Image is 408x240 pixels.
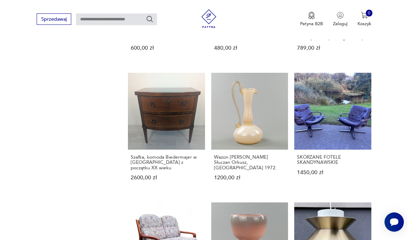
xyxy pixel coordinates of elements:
[300,21,323,27] p: Patyna B2B
[131,30,202,41] h3: Wazon H. S. Tarnowiec J. Słuczan-Orkusz l. 80.
[131,154,202,170] h3: Szafka, komoda Biedermajer w [GEOGRAPHIC_DATA] z początku XX wieku
[214,46,285,51] p: 480,00 zł
[384,212,404,232] iframe: Smartsupp widget button
[297,154,368,165] h3: SKÓRZANE FOTELE SKANDYNAWSKIE
[337,12,344,19] img: Ikonka użytkownika
[358,21,371,27] p: Koszyk
[333,12,347,27] button: Zaloguj
[128,73,205,193] a: Szafka, komoda Biedermajer w mahoniu z początku XX wiekuSzafka, komoda Biedermajer w [GEOGRAPHIC_...
[366,10,373,17] div: 0
[214,30,285,41] h3: LAMPA WISZĄCA - SPACE AGE SREBRNA
[333,21,347,27] p: Zaloguj
[131,46,202,51] p: 600,00 zł
[37,18,71,22] a: Sprzedawaj
[146,15,154,23] button: Szukaj
[358,12,371,27] button: 0Koszyk
[131,175,202,180] p: 2600,00 zł
[294,73,371,193] a: SKÓRZANE FOTELE SKANDYNAWSKIESKÓRZANE FOTELE SKANDYNAWSKIE1450,00 zł
[308,12,315,19] img: Ikona medalu
[211,73,288,193] a: Wazon amfora J. Słuczan Orkusz, Kraków 1972.Wazon [PERSON_NAME] Słuczan Orkusz, [GEOGRAPHIC_DATA]...
[214,154,285,170] h3: Wazon [PERSON_NAME] Słuczan Orkusz, [GEOGRAPHIC_DATA] 1972.
[37,13,71,25] button: Sprzedawaj
[297,46,368,51] p: 789,00 zł
[361,12,368,19] img: Ikona koszyka
[297,170,368,175] p: 1450,00 zł
[214,175,285,180] p: 1200,00 zł
[197,9,221,28] img: Patyna - sklep z meblami i dekoracjami vintage
[297,30,368,41] h3: PARA DUŃSKICH LAMP WISZĄCYCH space age retro prl
[300,12,323,27] a: Ikona medaluPatyna B2B
[300,12,323,27] button: Patyna B2B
